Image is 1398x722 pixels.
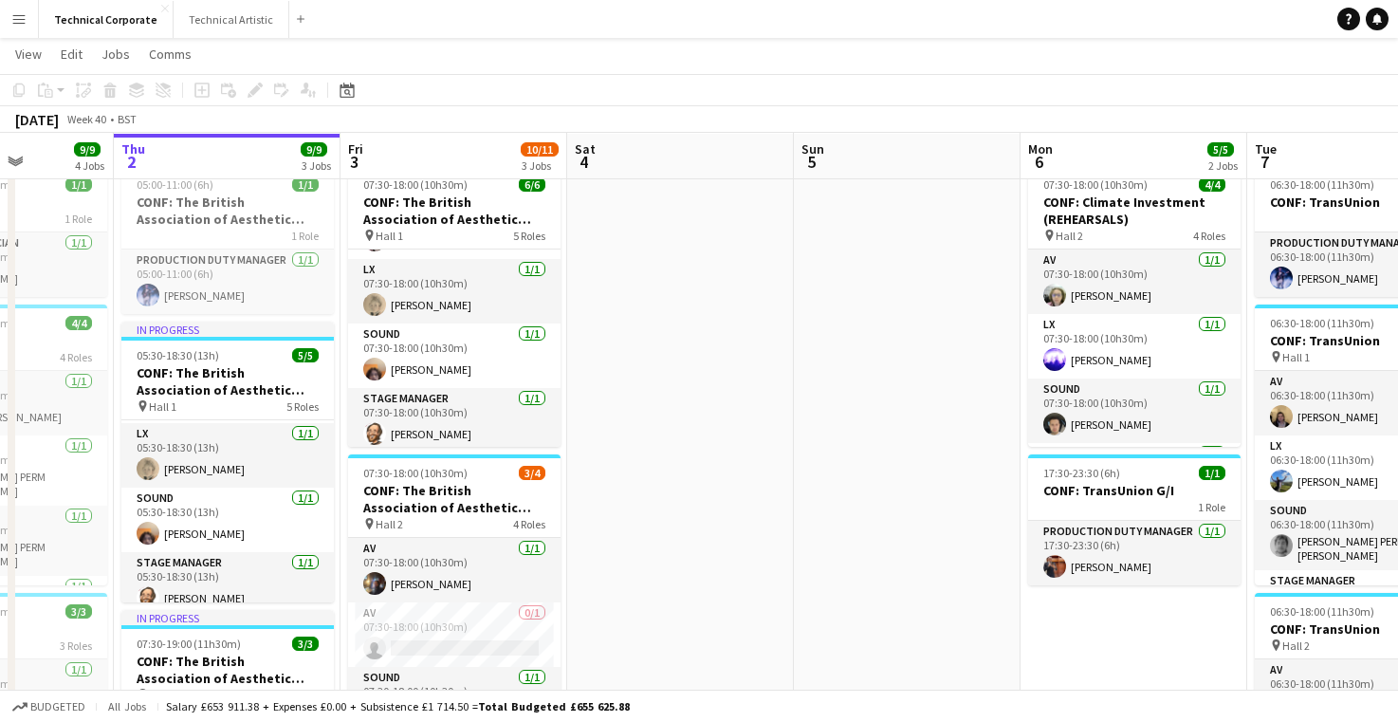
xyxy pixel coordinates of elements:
[15,110,59,129] div: [DATE]
[53,42,90,66] a: Edit
[61,46,83,63] span: Edit
[39,1,174,38] button: Technical Corporate
[104,699,150,713] span: All jobs
[30,700,85,713] span: Budgeted
[94,42,138,66] a: Jobs
[478,699,630,713] span: Total Budgeted £655 625.88
[15,46,42,63] span: View
[149,46,192,63] span: Comms
[118,112,137,126] div: BST
[166,699,630,713] div: Salary £653 911.38 + Expenses £0.00 + Subsistence £1 714.50 =
[63,112,110,126] span: Week 40
[101,46,130,63] span: Jobs
[174,1,289,38] button: Technical Artistic
[9,696,88,717] button: Budgeted
[8,42,49,66] a: View
[141,42,199,66] a: Comms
